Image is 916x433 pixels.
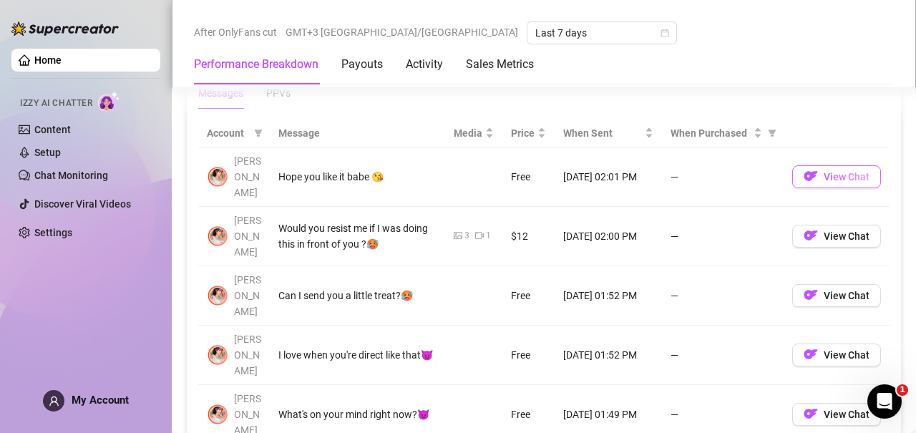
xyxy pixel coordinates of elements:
img: 𝖍𝖔𝖑𝖑𝖞 [208,404,228,424]
span: When Purchased [671,125,751,141]
div: PPVs [266,85,291,101]
span: calendar [661,29,669,37]
span: After OnlyFans cut [194,21,277,43]
div: Performance Breakdown [194,56,318,73]
span: View Chat [824,290,869,301]
span: View Chat [824,171,869,183]
div: Hope you like it babe 😘 [278,169,437,185]
td: — [662,326,784,385]
span: filter [765,122,779,144]
button: OFView Chat [792,165,881,188]
img: OF [804,347,818,361]
span: video-camera [475,231,484,240]
span: Last 7 days [535,22,668,44]
td: — [662,207,784,266]
div: Messages [198,85,243,101]
a: Discover Viral Videos [34,198,131,210]
span: filter [251,122,265,144]
img: OF [804,407,818,421]
span: [PERSON_NAME] [234,274,261,317]
td: [DATE] 02:01 PM [555,147,662,207]
a: Chat Monitoring [34,170,108,181]
td: — [662,147,784,207]
span: Media [454,125,482,141]
th: When Sent [555,120,662,147]
th: Price [502,120,555,147]
img: OF [804,169,818,183]
img: 𝖍𝖔𝖑𝖑𝖞 [208,345,228,365]
div: Can I send you a little treat?🥵 [278,288,437,303]
img: OF [804,288,818,302]
div: I love when you're direct like that😈 [278,347,437,363]
td: Free [502,266,555,326]
a: OFView Chat [792,412,881,423]
span: Price [511,125,535,141]
a: Home [34,54,62,66]
span: Account [207,125,248,141]
img: OF [804,228,818,243]
iframe: Intercom live chat [867,384,902,419]
span: View Chat [824,230,869,242]
span: GMT+3 [GEOGRAPHIC_DATA]/[GEOGRAPHIC_DATA] [286,21,518,43]
td: [DATE] 02:00 PM [555,207,662,266]
td: Free [502,326,555,385]
span: [PERSON_NAME] [234,155,261,198]
th: Message [270,120,445,147]
div: Payouts [341,56,383,73]
span: Izzy AI Chatter [20,97,92,110]
th: Media [445,120,502,147]
a: Setup [34,147,61,158]
img: 𝖍𝖔𝖑𝖑𝖞 [208,226,228,246]
td: $12 [502,207,555,266]
span: 1 [897,384,908,396]
th: When Purchased [662,120,784,147]
img: 𝖍𝖔𝖑𝖑𝖞 [208,167,228,187]
a: OFView Chat [792,174,881,185]
button: OFView Chat [792,225,881,248]
div: What's on your mind right now?😈 [278,407,437,422]
td: Free [502,147,555,207]
img: logo-BBDzfeDw.svg [11,21,119,36]
span: View Chat [824,409,869,420]
span: When Sent [563,125,642,141]
span: filter [254,129,263,137]
a: OFView Chat [792,233,881,245]
img: 𝖍𝖔𝖑𝖑𝖞 [208,286,228,306]
span: My Account [72,394,129,407]
button: OFView Chat [792,344,881,366]
span: user [49,396,59,407]
span: [PERSON_NAME] [234,215,261,258]
a: Settings [34,227,72,238]
div: 3 [464,229,469,243]
img: AI Chatter [98,91,120,112]
div: 1 [486,229,491,243]
span: View Chat [824,349,869,361]
span: [PERSON_NAME] [234,334,261,376]
a: OFView Chat [792,293,881,304]
span: filter [768,129,776,137]
span: picture [454,231,462,240]
td: [DATE] 01:52 PM [555,266,662,326]
button: OFView Chat [792,284,881,307]
div: Sales Metrics [466,56,534,73]
div: Activity [406,56,443,73]
a: Content [34,124,71,135]
div: Would you resist me if I was doing this in front of you ?🥵 [278,220,437,252]
td: — [662,266,784,326]
button: OFView Chat [792,403,881,426]
td: [DATE] 01:52 PM [555,326,662,385]
a: OFView Chat [792,352,881,364]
